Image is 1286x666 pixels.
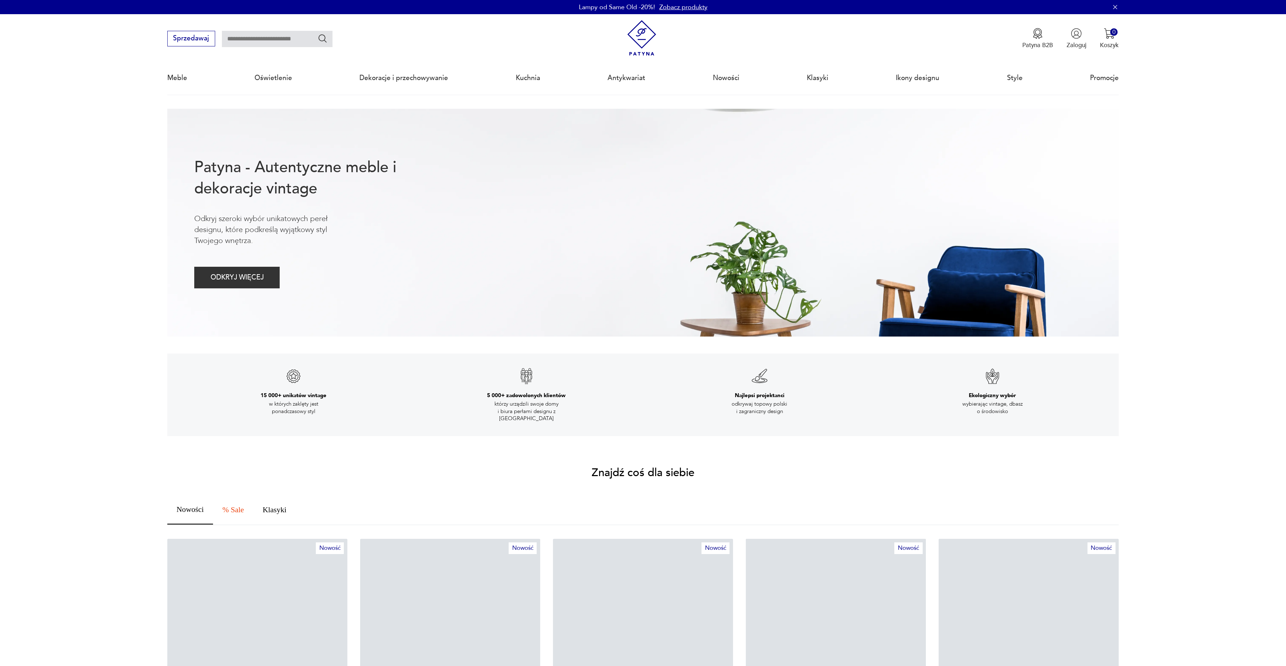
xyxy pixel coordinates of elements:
p: którzy urządzili swoje domy i biura perłami designu z [GEOGRAPHIC_DATA] [487,400,565,422]
a: Ikony designu [896,62,939,94]
h3: Najlepsi projektanci [735,392,784,399]
p: Patyna B2B [1022,41,1053,49]
h1: Patyna - Autentyczne meble i dekoracje vintage [194,157,424,199]
img: Znak gwarancji jakości [751,368,768,385]
button: Zaloguj [1067,28,1086,49]
a: Klasyki [807,62,828,94]
img: Ikonka użytkownika [1071,28,1082,39]
h3: Ekologiczny wybór [969,392,1016,399]
p: w których zaklęty jest ponadczasowy styl [255,400,332,415]
h3: 15 000+ unikatów vintage [261,392,326,399]
a: Ikona medaluPatyna B2B [1022,28,1053,49]
button: ODKRYJ WIĘCEJ [194,267,280,288]
a: Kuchnia [516,62,540,94]
a: Dekoracje i przechowywanie [359,62,448,94]
button: Sprzedawaj [167,31,215,46]
a: Style [1007,62,1023,94]
p: Lampy od Same Old -20%! [579,3,655,12]
img: Znak gwarancji jakości [285,368,302,385]
span: Klasyki [263,506,286,514]
a: ODKRYJ WIĘCEJ [194,275,280,281]
p: Koszyk [1100,41,1119,49]
p: wybierając vintage, dbasz o środowisko [954,400,1031,415]
img: Patyna - sklep z meblami i dekoracjami vintage [624,20,660,56]
h2: Znajdź coś dla siebie [592,468,694,478]
img: Znak gwarancji jakości [518,368,535,385]
a: Meble [167,62,187,94]
p: odkrywaj topowy polski i zagraniczny design [721,400,799,415]
h3: 5 000+ zadowolonych klientów [487,392,566,399]
img: Ikona koszyka [1104,28,1115,39]
button: Patyna B2B [1022,28,1053,49]
a: Promocje [1090,62,1119,94]
a: Sprzedawaj [167,36,215,42]
a: Nowości [713,62,739,94]
a: Oświetlenie [255,62,292,94]
p: Zaloguj [1067,41,1086,49]
p: Odkryj szeroki wybór unikatowych pereł designu, które podkreślą wyjątkowy styl Twojego wnętrza. [194,213,356,247]
img: Ikona medalu [1032,28,1043,39]
button: 0Koszyk [1100,28,1119,49]
img: Znak gwarancji jakości [984,368,1001,385]
span: Nowości [177,506,204,514]
span: % Sale [223,506,244,514]
button: Szukaj [318,33,328,44]
a: Zobacz produkty [659,3,708,12]
a: Antykwariat [608,62,645,94]
div: 0 [1110,28,1118,36]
